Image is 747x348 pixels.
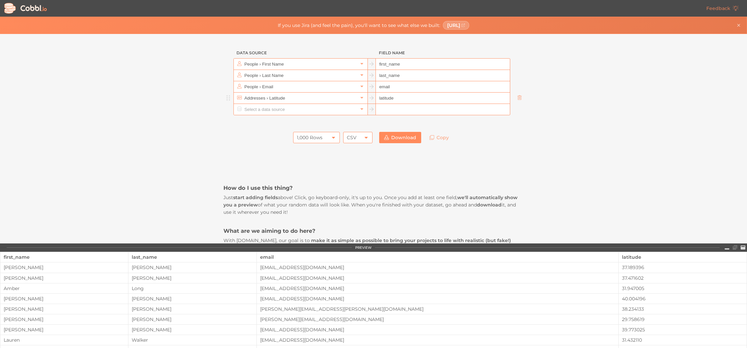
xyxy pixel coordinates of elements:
div: [PERSON_NAME] [128,265,256,270]
div: Walker [128,337,256,343]
a: [URL] [443,21,470,30]
div: CSV [347,132,356,143]
div: [EMAIL_ADDRESS][DOMAIN_NAME] [257,265,619,270]
p: With [DOMAIN_NAME], our goal is to . Maybe you have a project that, yeah, it looks fine, but it's... [223,237,524,281]
p: Just above! Click, go keyboard-only, it's up to you. Once you add at least one field, of what you... [223,194,524,216]
input: Select a data source [243,81,358,92]
div: 40.004196 [619,296,747,301]
div: 31.432110 [619,337,747,343]
input: Select a data source [243,93,358,104]
div: [PERSON_NAME] [0,275,128,281]
div: [PERSON_NAME] [0,317,128,322]
div: [PERSON_NAME] [128,306,256,312]
div: 37.189396 [619,265,747,270]
div: [PERSON_NAME] [128,275,256,281]
input: Select a data source [243,104,358,115]
strong: start adding fields [233,194,278,200]
div: latitude [622,252,743,262]
div: [EMAIL_ADDRESS][DOMAIN_NAME] [257,337,619,343]
a: Feedback [701,3,744,14]
div: [PERSON_NAME] [0,265,128,270]
a: Copy [425,132,454,143]
div: 31.947005 [619,286,747,291]
div: [PERSON_NAME][EMAIL_ADDRESS][PERSON_NAME][DOMAIN_NAME] [257,306,619,312]
input: Select a data source [243,70,358,81]
div: [PERSON_NAME][EMAIL_ADDRESS][DOMAIN_NAME] [257,317,619,322]
div: [PERSON_NAME] [128,296,256,301]
h3: Data Source [233,47,368,59]
h3: Field Name [376,47,510,59]
h3: How do I use this thing? [223,184,524,191]
div: [EMAIL_ADDRESS][DOMAIN_NAME] [257,275,619,281]
strong: download [477,202,502,208]
div: Long [128,286,256,291]
button: Close banner [735,21,743,29]
div: last_name [132,252,253,262]
div: 29.758619 [619,317,747,322]
a: Download [379,132,421,143]
strong: make it as simple as possible to bring your projects to life with realistic (but fake!) data [223,237,511,251]
div: [PERSON_NAME] [128,327,256,332]
div: [PERSON_NAME] [0,306,128,312]
div: first_name [4,252,125,262]
div: [EMAIL_ADDRESS][DOMAIN_NAME] [257,286,619,291]
div: Lauren [0,337,128,343]
div: PREVIEW [355,246,371,250]
div: 1,000 Rows [297,132,322,143]
div: [EMAIL_ADDRESS][DOMAIN_NAME] [257,296,619,301]
span: [URL] [447,23,460,28]
div: [PERSON_NAME] [0,327,128,332]
div: email [260,252,615,262]
span: If you use Jira (and feel the pain), you'll want to see what else we built: [278,23,440,28]
div: 38.234133 [619,306,747,312]
div: 37.471602 [619,275,747,281]
div: [PERSON_NAME] [128,317,256,322]
div: Amber [0,286,128,291]
div: [EMAIL_ADDRESS][DOMAIN_NAME] [257,327,619,332]
div: [PERSON_NAME] [0,296,128,301]
input: Select a data source [243,59,358,70]
div: 39.773025 [619,327,747,332]
h3: What are we aiming to do here? [223,227,524,234]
